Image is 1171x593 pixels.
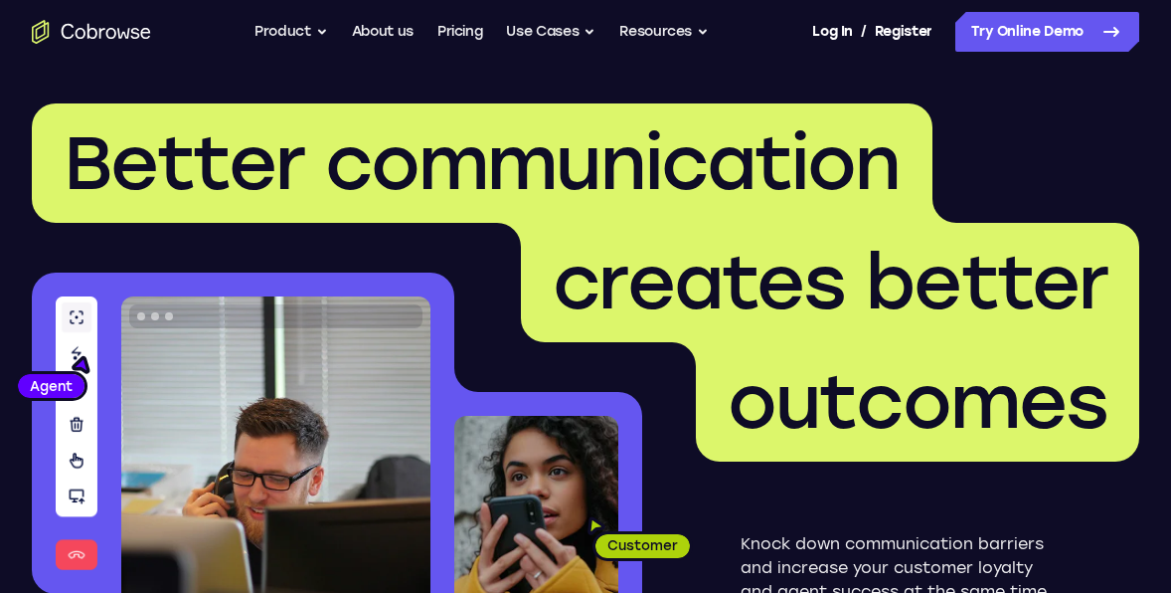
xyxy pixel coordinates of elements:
a: Go to the home page [32,20,151,44]
span: Better communication [64,118,901,208]
a: Try Online Demo [955,12,1139,52]
button: Product [254,12,328,52]
span: / [861,20,867,44]
a: About us [352,12,414,52]
button: Use Cases [506,12,595,52]
button: Resources [619,12,709,52]
a: Log In [812,12,852,52]
a: Pricing [437,12,483,52]
a: Register [875,12,932,52]
span: creates better [553,238,1107,327]
span: outcomes [728,357,1107,447]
